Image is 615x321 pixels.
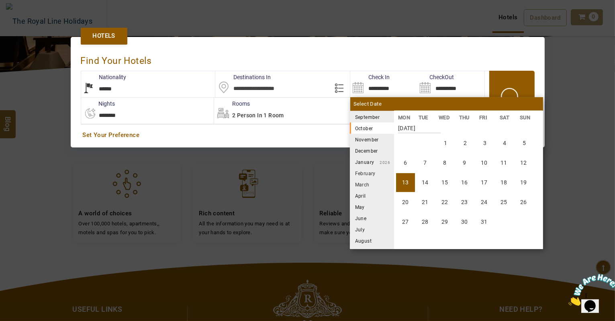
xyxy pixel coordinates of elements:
[475,173,494,192] li: Friday, 17 October 2025
[456,134,475,153] li: Thursday, 2 October 2025
[81,100,115,108] label: nights
[475,193,494,212] li: Friday, 24 October 2025
[374,160,390,165] small: 2026
[394,113,415,122] li: MON
[435,113,455,122] li: WED
[475,153,494,172] li: Friday, 10 October 2025
[350,134,394,145] li: November
[416,193,435,212] li: Tuesday, 21 October 2025
[396,153,415,172] li: Monday, 6 October 2025
[514,153,533,172] li: Sunday, 12 October 2025
[350,156,394,168] li: January
[350,97,543,111] div: Select Date
[81,47,535,71] div: Find Your Hotels
[93,32,115,40] span: Hotels
[436,134,455,153] li: Wednesday, 1 October 2025
[494,153,513,172] li: Saturday, 11 October 2025
[475,113,496,122] li: FRI
[494,173,513,192] li: Saturday, 18 October 2025
[414,113,435,122] li: TUE
[435,213,454,231] li: Wednesday, 29 October 2025
[396,213,415,231] li: Monday, 27 October 2025
[495,134,514,153] li: Saturday, 4 October 2025
[435,153,454,172] li: Wednesday, 8 October 2025
[350,179,394,190] li: March
[435,193,454,212] li: Wednesday, 22 October 2025
[350,71,417,97] input: Search
[83,131,533,139] a: Set Your Preference
[214,100,250,108] label: Rooms
[350,168,394,179] li: February
[232,112,284,119] span: 2 Person in 1 Room
[350,73,390,81] label: Check In
[380,115,436,120] small: 2025
[455,173,474,192] li: Thursday, 16 October 2025
[350,201,394,213] li: May
[3,3,53,35] img: Chat attention grabber
[3,3,6,10] span: 1
[350,111,394,123] li: September
[396,193,415,212] li: Monday, 20 October 2025
[476,134,494,153] li: Friday, 3 October 2025
[455,113,475,122] li: THU
[350,190,394,201] li: April
[350,123,394,134] li: October
[416,173,435,192] li: Tuesday, 14 October 2025
[416,213,435,231] li: Tuesday, 28 October 2025
[515,134,534,153] li: Sunday, 5 October 2025
[495,113,516,122] li: SAT
[475,213,494,231] li: Friday, 31 October 2025
[350,235,394,246] li: August
[81,73,127,81] label: Nationality
[514,173,533,192] li: Sunday, 19 October 2025
[565,271,615,309] iframe: chat widget
[396,173,415,192] li: Monday, 13 October 2025
[215,73,271,81] label: Destinations In
[455,193,474,212] li: Thursday, 23 October 2025
[417,71,484,97] input: Search
[514,193,533,212] li: Sunday, 26 October 2025
[350,224,394,235] li: July
[516,113,536,122] li: SUN
[350,213,394,224] li: June
[455,213,474,231] li: Thursday, 30 October 2025
[81,28,127,44] a: Hotels
[494,193,513,212] li: Saturday, 25 October 2025
[417,73,454,81] label: CheckOut
[416,153,435,172] li: Tuesday, 7 October 2025
[455,153,474,172] li: Thursday, 9 October 2025
[435,173,454,192] li: Wednesday, 15 October 2025
[350,145,394,156] li: December
[398,119,441,133] strong: [DATE]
